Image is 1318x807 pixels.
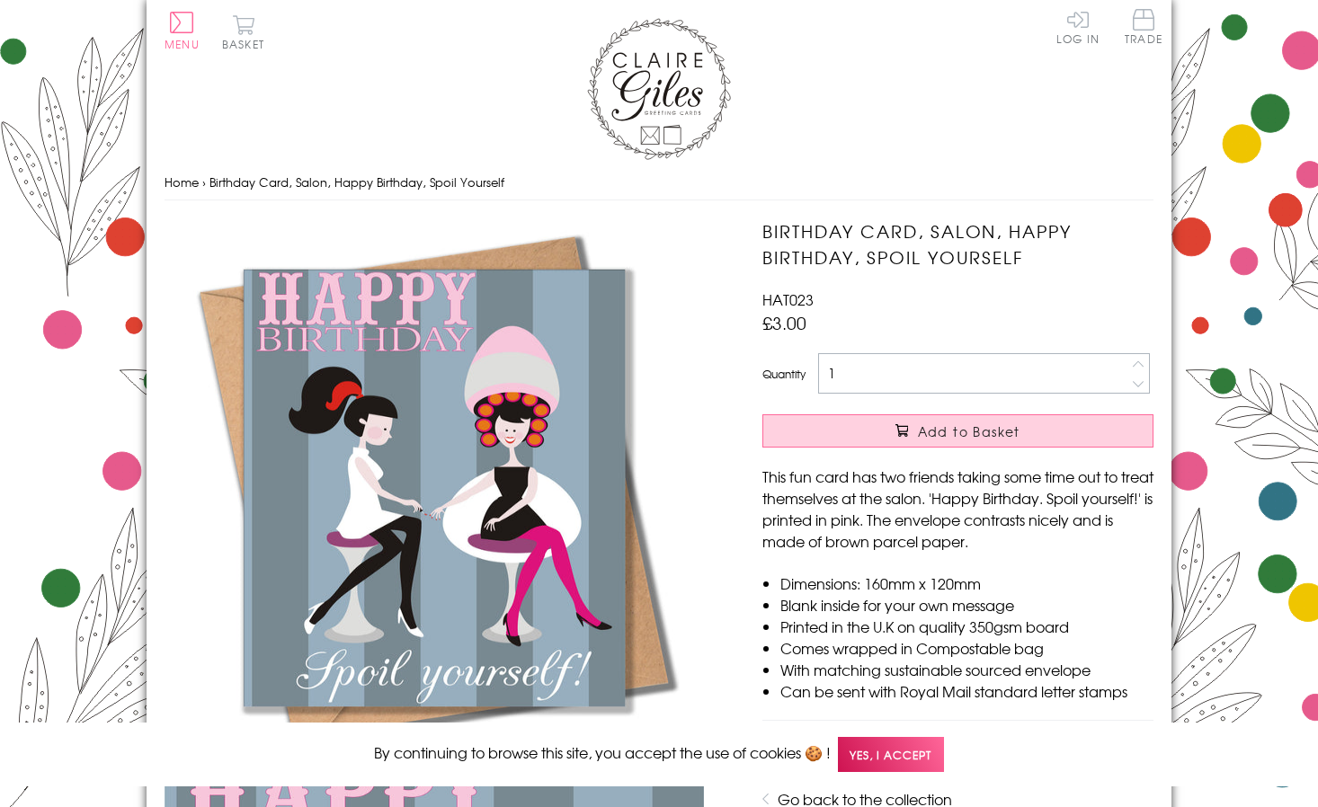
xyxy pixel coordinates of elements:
[218,14,268,49] button: Basket
[780,637,1153,659] li: Comes wrapped in Compostable bag
[209,173,504,191] span: Birthday Card, Salon, Happy Birthday, Spoil Yourself
[762,288,814,310] span: HAT023
[165,36,200,52] span: Menu
[762,466,1153,552] p: This fun card has two friends taking some time out to treat themselves at the salon. 'Happy Birth...
[1125,9,1162,44] span: Trade
[1056,9,1100,44] a: Log In
[780,594,1153,616] li: Blank inside for your own message
[762,218,1153,270] h1: Birthday Card, Salon, Happy Birthday, Spoil Yourself
[165,12,200,49] button: Menu
[762,366,806,382] label: Quantity
[838,737,944,772] span: Yes, I accept
[762,310,806,335] span: £3.00
[165,164,1153,201] nav: breadcrumbs
[780,572,1153,594] li: Dimensions: 160mm x 120mm
[780,680,1153,702] li: Can be sent with Royal Mail standard letter stamps
[762,414,1153,448] button: Add to Basket
[780,659,1153,680] li: With matching sustainable sourced envelope
[587,18,731,160] img: Claire Giles Greetings Cards
[202,173,206,191] span: ›
[780,616,1153,637] li: Printed in the U.K on quality 350gsm board
[165,218,704,758] img: Birthday Card, Salon, Happy Birthday, Spoil Yourself
[918,422,1020,440] span: Add to Basket
[165,173,199,191] a: Home
[1125,9,1162,48] a: Trade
